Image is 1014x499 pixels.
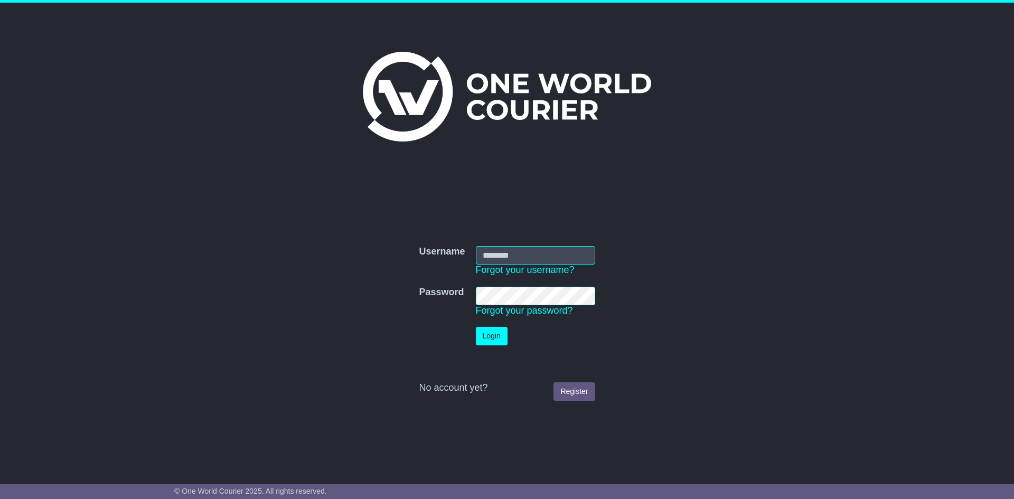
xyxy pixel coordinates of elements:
a: Forgot your password? [476,305,573,316]
a: Register [553,382,595,401]
span: © One World Courier 2025. All rights reserved. [174,487,327,495]
label: Password [419,287,464,298]
label: Username [419,246,465,258]
button: Login [476,327,508,345]
div: No account yet? [419,382,595,394]
a: Forgot your username? [476,265,575,275]
img: One World [363,52,651,142]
